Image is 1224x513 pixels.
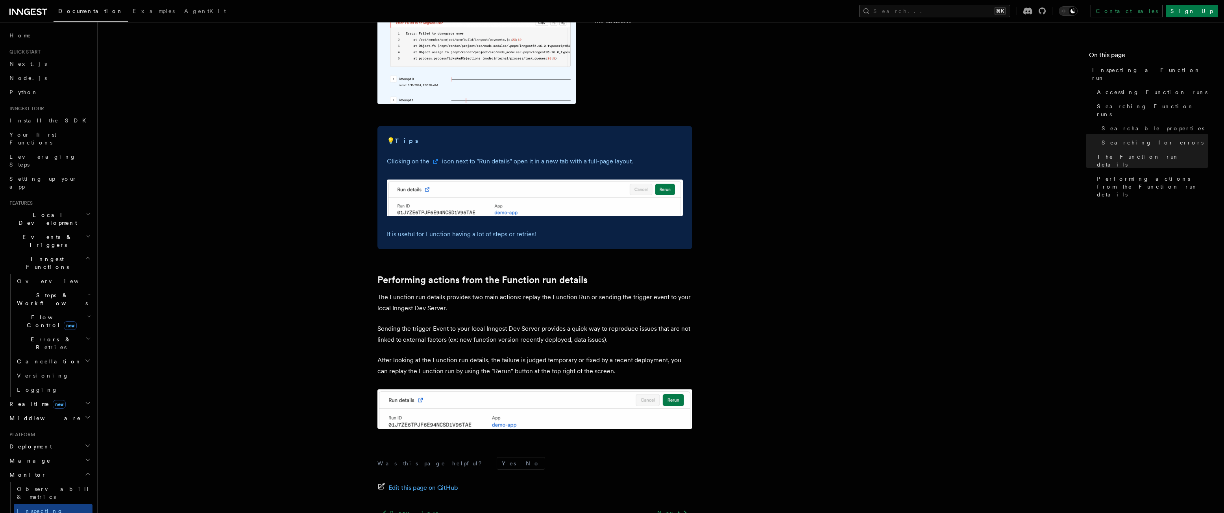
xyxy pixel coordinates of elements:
button: Errors & Retries [14,332,92,354]
span: Manage [6,457,51,465]
span: Platform [6,432,35,438]
span: Flow Control [14,313,87,329]
a: Examples [128,2,179,21]
span: Examples [133,8,175,14]
span: Local Development [6,211,86,227]
button: Manage [6,454,92,468]
a: Versioning [14,369,92,383]
button: Realtimenew [6,397,92,411]
span: Monitor [6,471,46,479]
h4: On this page [1089,50,1208,63]
span: Errors & Retries [14,335,85,351]
span: Your first Functions [9,131,56,146]
span: Inspecting a Function run [1092,66,1208,82]
a: Install the SDK [6,113,92,128]
span: Python [9,89,38,95]
span: Edit this page on GitHub [388,482,458,493]
a: Node.js [6,71,92,85]
button: Local Development [6,208,92,230]
a: Setting up your app [6,172,92,194]
span: Inngest Functions [6,255,85,271]
button: Flow Controlnew [14,310,92,332]
span: new [53,400,66,409]
span: Middleware [6,414,81,422]
p: The Function run details provides two main actions: replay the Function Run or sending the trigge... [377,292,692,314]
a: Searchable properties [1098,121,1208,135]
button: Yes [497,457,521,469]
span: Inngest tour [6,106,44,112]
span: Quick start [6,49,41,55]
span: Logging [17,387,58,393]
a: Edit this page on GitHub [377,482,458,493]
a: Performing actions from the Function run details [377,274,588,285]
kbd: ⌘K [995,7,1006,15]
span: AgentKit [184,8,226,14]
span: Cancellation [14,357,82,365]
span: Node.js [9,75,47,81]
span: Events & Triggers [6,233,86,249]
button: Deployment [6,439,92,454]
span: Deployment [6,443,52,450]
a: Observability & metrics [14,482,92,504]
strong: Tips [395,137,420,144]
span: Realtime [6,400,66,408]
p: Sending the trigger Event to your local Inngest Dev Server provides a quick way to reproduce issu... [377,323,692,345]
a: AgentKit [179,2,231,21]
div: Inngest Functions [6,274,92,397]
a: Contact sales [1091,5,1163,17]
button: Middleware [6,411,92,425]
a: Documentation [54,2,128,22]
img: The rerun button is accessible in the header of the "run details" section of the Function run detail [377,389,692,429]
a: Python [6,85,92,99]
span: Versioning [17,372,69,379]
a: The Function run details [1094,150,1208,172]
a: Searching Function runs [1094,99,1208,121]
p: Was this page helpful? [377,459,487,467]
a: Your first Functions [6,128,92,150]
span: Features [6,200,33,206]
a: Leveraging Steps [6,150,92,172]
span: Steps & Workflows [14,291,88,307]
span: Accessing Function runs [1097,88,1207,96]
p: After looking at the Function run details, the failure is judged temporary or fixed by a recent d... [377,355,692,377]
span: Searching for errors [1102,139,1204,146]
span: Searchable properties [1102,124,1204,132]
a: Sign Up [1166,5,1218,17]
p: 💡 [387,135,683,146]
button: Steps & Workflows [14,288,92,310]
a: Overview [14,274,92,288]
span: Searching Function runs [1097,102,1208,118]
span: Observability & metrics [17,486,98,500]
span: Setting up your app [9,176,77,190]
a: Next.js [6,57,92,71]
span: Leveraging Steps [9,154,76,168]
a: Inspecting a Function run [1089,63,1208,85]
button: Cancellation [14,354,92,369]
span: Performing actions from the Function run details [1097,175,1208,198]
button: Toggle dark mode [1059,6,1078,16]
p: It is useful for Function having a lot of steps or retries! [387,229,683,240]
button: No [521,457,545,469]
span: Home [9,31,31,39]
button: Monitor [6,468,92,482]
a: Performing actions from the Function run details [1094,172,1208,202]
span: new [64,321,77,330]
span: Documentation [58,8,123,14]
div: icon next to "Run details" open it in a new tab with a full-page layout. [442,156,633,167]
div: Clicking on the [387,156,429,167]
span: Next.js [9,61,47,67]
button: Events & Triggers [6,230,92,252]
a: Accessing Function runs [1094,85,1208,99]
button: Search...⌘K [859,5,1010,17]
button: Inngest Functions [6,252,92,274]
a: Home [6,28,92,43]
span: The Function run details [1097,153,1208,169]
img: Clicking on the icon next to "Run details" open it in a new tab with a full-page layout [387,180,683,217]
a: Searching for errors [1098,135,1208,150]
span: Overview [17,278,98,284]
span: Install the SDK [9,117,91,124]
a: Logging [14,383,92,397]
